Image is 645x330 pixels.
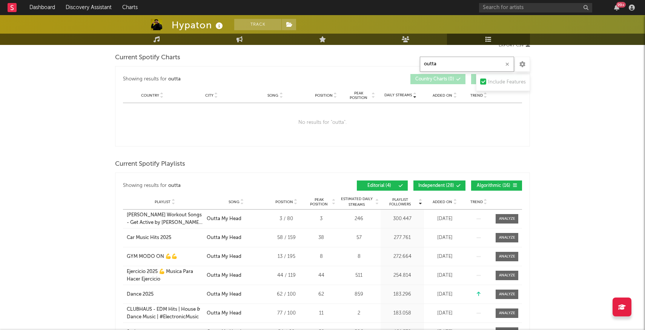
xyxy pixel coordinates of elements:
[275,200,293,204] span: Position
[614,5,619,11] button: 99+
[123,103,522,142] div: No results for " outta ".
[155,200,170,204] span: Playlist
[207,272,241,279] div: Outta My Head
[207,310,241,317] div: Outta My Head
[471,180,522,191] button: Algorithmic(16)
[339,234,379,242] div: 57
[339,310,379,317] div: 2
[115,160,185,169] span: Current Spotify Playlists
[207,253,241,261] div: Outta My Head
[382,253,422,261] div: 272.664
[127,291,154,298] div: Dance 2025
[269,234,303,242] div: 58 / 159
[499,43,530,48] button: Export CSV
[307,253,335,261] div: 8
[207,291,241,298] div: Outta My Head
[382,197,418,207] span: Playlist Followers
[269,291,303,298] div: 62 / 100
[269,310,303,317] div: 77 / 100
[418,184,454,188] span: Independent ( 28 )
[479,3,592,12] input: Search for artists
[234,19,281,30] button: Track
[172,19,225,31] div: Hypaton
[382,215,422,223] div: 300.447
[207,215,241,223] div: Outta My Head
[307,215,335,223] div: 3
[307,272,335,279] div: 44
[382,310,422,317] div: 183.058
[470,200,483,204] span: Trend
[420,57,514,72] input: Search Playlists/Charts
[339,196,374,208] span: Estimated Daily Streams
[339,215,379,223] div: 246
[433,200,452,204] span: Added On
[426,234,464,242] div: [DATE]
[426,215,464,223] div: [DATE]
[307,310,335,317] div: 11
[127,234,203,242] a: Car Music Hits 2025
[127,268,203,283] a: Ejercicio 2025 💪 Musica Para Hacer Ejercicio
[339,291,379,298] div: 859
[433,93,452,98] span: Added On
[115,53,180,62] span: Current Spotify Charts
[307,291,335,298] div: 62
[207,234,241,242] div: Outta My Head
[426,310,464,317] div: [DATE]
[426,272,464,279] div: [DATE]
[413,180,465,191] button: Independent(28)
[127,253,177,261] div: GYM MODO ON 💪​💪​
[269,215,303,223] div: 3 / 80
[426,253,464,261] div: [DATE]
[229,200,240,204] span: Song
[347,91,370,100] span: Peak Position
[123,180,322,191] div: Showing results for
[127,253,203,261] a: GYM MODO ON 💪​💪​
[269,253,303,261] div: 13 / 195
[616,2,626,8] div: 99 +
[382,291,422,298] div: 183.296
[267,93,278,98] span: Song
[382,272,422,279] div: 254.814
[382,234,422,242] div: 277.761
[168,75,181,84] div: outta
[476,184,511,188] span: Algorithmic ( 16 )
[426,291,464,298] div: [DATE]
[410,74,465,84] button: Country Charts(0)
[384,93,412,98] span: Daily Streams
[127,291,203,298] a: Dance 2025
[127,211,203,226] a: [PERSON_NAME] Workout Songs - Get Active by [PERSON_NAME] (Official)
[470,93,483,98] span: Trend
[307,234,335,242] div: 38
[141,93,159,98] span: Country
[362,184,396,188] span: Editorial ( 4 )
[168,181,181,190] div: outta
[307,197,331,207] span: Peak Position
[357,180,408,191] button: Editorial(4)
[269,272,303,279] div: 44 / 119
[339,272,379,279] div: 511
[339,253,379,261] div: 8
[488,78,526,87] div: Include Features
[315,93,333,98] span: Position
[127,234,171,242] div: Car Music Hits 2025
[123,74,322,84] div: Showing results for
[415,77,454,82] span: Country Charts ( 0 )
[127,306,203,321] a: CLUBHAUS - EDM Hits | House & Dance Music | #ElectronicMusic
[205,93,213,98] span: City
[471,74,522,84] button: City Charts(0)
